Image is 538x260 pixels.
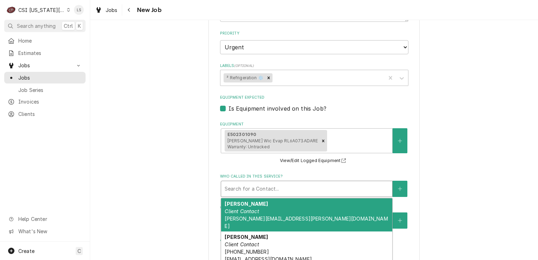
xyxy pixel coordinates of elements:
[4,225,86,237] a: Go to What's New
[18,49,82,57] span: Estimates
[227,138,318,150] span: [PERSON_NAME] Wic Evap RL6A073ADARE Warranty: Untracked
[220,31,408,54] div: Priority
[220,205,408,211] label: Who should the tech(s) ask for?
[225,216,388,229] span: [PERSON_NAME][EMAIL_ADDRESS][PERSON_NAME][DOMAIN_NAME]
[265,73,273,82] div: Remove ² Refrigeration ❄️
[398,186,402,191] svg: Create New Contact
[78,22,81,30] span: K
[124,4,135,16] button: Navigate back
[4,84,86,96] a: Job Series
[18,74,82,81] span: Jobs
[225,208,259,214] em: Client Contact
[18,86,82,94] span: Job Series
[279,156,349,165] button: View/Edit Logged Equipment
[92,4,120,16] a: Jobs
[6,5,16,15] div: CSI Kansas City's Avatar
[220,63,408,86] div: Labels
[220,95,408,113] div: Equipment Expected
[77,247,81,255] span: C
[17,22,56,30] span: Search anything
[106,6,118,14] span: Jobs
[4,35,86,47] a: Home
[74,5,84,15] div: Lindsay Stover's Avatar
[225,234,268,240] strong: [PERSON_NAME]
[234,64,254,68] span: ( optional )
[4,47,86,59] a: Estimates
[4,213,86,225] a: Go to Help Center
[319,130,327,152] div: Remove [object Object]
[18,37,82,44] span: Home
[225,241,259,247] em: Client Contact
[4,72,86,83] a: Jobs
[18,228,81,235] span: What's New
[393,212,407,229] button: Create New Contact
[4,20,86,32] button: Search anythingCtrlK
[393,181,407,197] button: Create New Contact
[4,108,86,120] a: Clients
[6,5,16,15] div: C
[18,98,82,105] span: Invoices
[74,5,84,15] div: LS
[220,174,408,179] label: Who called in this service?
[220,237,408,243] label: Attachments
[398,218,402,223] svg: Create New Contact
[398,138,402,143] svg: Create New Equipment
[135,5,162,15] span: New Job
[220,122,408,127] label: Equipment
[220,95,408,100] label: Equipment Expected
[18,215,81,223] span: Help Center
[220,63,408,69] label: Labels
[220,174,408,197] div: Who called in this service?
[4,96,86,107] a: Invoices
[225,201,268,207] strong: [PERSON_NAME]
[18,110,82,118] span: Clients
[18,6,65,14] div: CSI [US_STATE][GEOGRAPHIC_DATA]
[220,31,408,36] label: Priority
[227,132,257,137] strong: E502301090
[64,22,73,30] span: Ctrl
[220,205,408,228] div: Who should the tech(s) ask for?
[224,73,265,82] div: ² Refrigeration ❄️
[4,60,86,71] a: Go to Jobs
[393,128,407,153] button: Create New Equipment
[18,62,71,69] span: Jobs
[18,248,35,254] span: Create
[229,104,326,113] label: Is Equipment involved on this Job?
[220,122,408,165] div: Equipment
